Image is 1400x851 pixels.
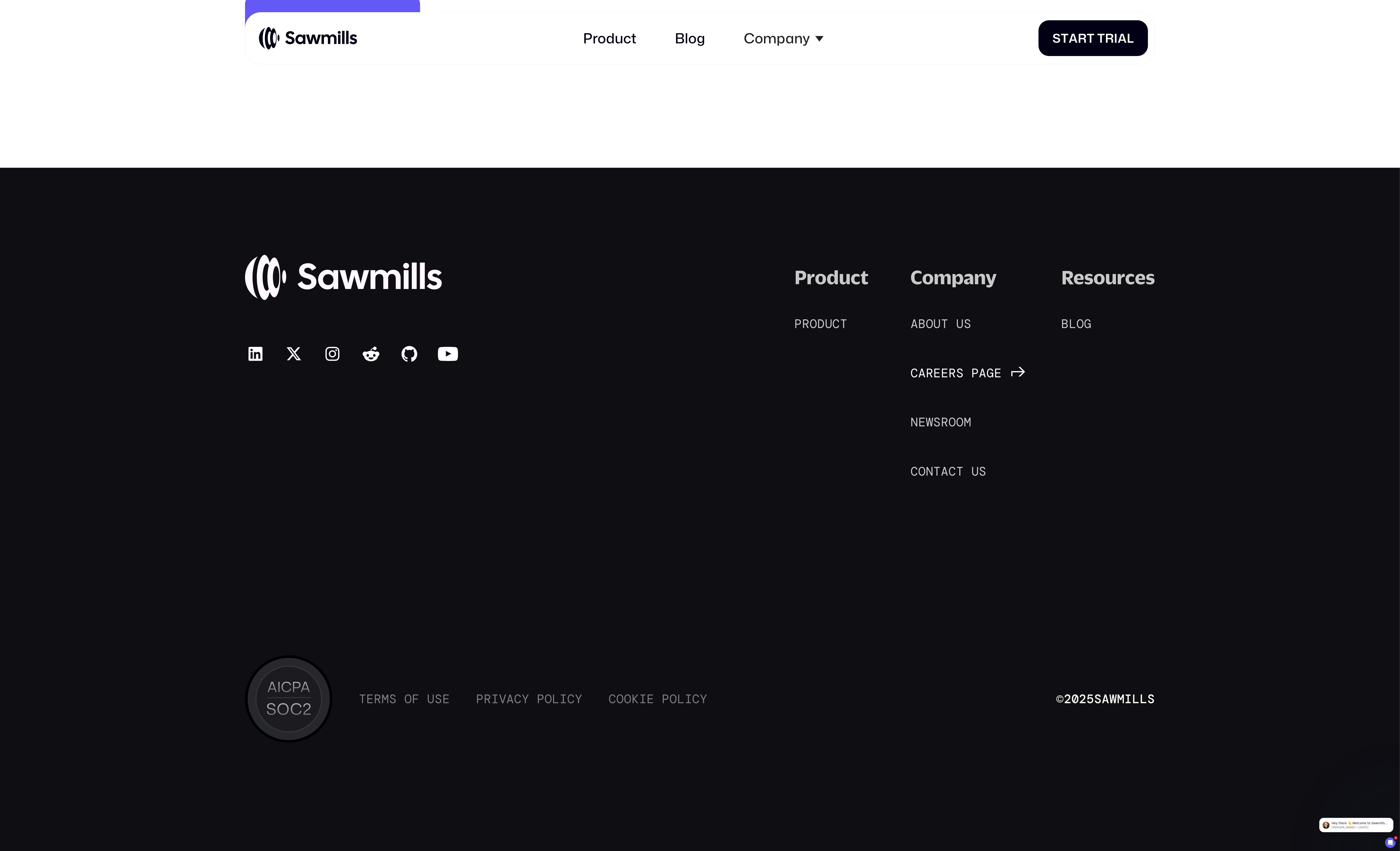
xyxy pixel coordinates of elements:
[484,692,491,706] span: r
[794,317,802,331] span: P
[552,692,560,706] span: l
[1385,837,1396,848] iframe: Intercom live chat
[918,464,926,479] span: o
[918,317,926,331] span: b
[1061,315,1109,333] a: Blog
[537,692,545,706] span: P
[514,692,522,706] span: c
[979,464,987,479] span: s
[1127,31,1134,45] span: l
[911,366,918,380] span: C
[609,692,707,706] a: CookiePolicy
[994,366,1002,380] span: e
[941,317,949,331] span: t
[685,692,692,706] span: i
[971,464,979,479] span: u
[949,464,956,479] span: c
[382,692,389,706] span: m
[632,692,639,706] span: k
[359,692,366,706] span: T
[964,317,971,331] span: s
[794,266,869,289] div: Product
[933,464,941,479] span: t
[911,266,997,289] div: Company
[575,692,582,706] span: y
[1064,691,1094,707] span: 2025
[802,317,810,331] span: r
[1061,266,1155,289] div: Resources
[911,414,989,431] a: Newsroom
[326,9,336,26] span: y
[476,692,484,706] span: P
[573,19,647,57] a: Product
[624,692,632,706] span: o
[1069,317,1076,331] span: l
[941,415,949,429] span: r
[949,366,956,380] span: r
[1076,317,1084,331] span: o
[956,415,964,429] span: o
[949,415,956,429] span: o
[1069,31,1078,45] span: a
[476,692,582,706] a: PrivacyPolicy
[933,415,941,429] span: s
[941,366,949,380] span: e
[609,692,616,706] span: C
[956,366,964,380] span: s
[560,692,567,706] span: i
[744,30,810,46] div: Company
[427,692,435,706] span: U
[1097,31,1105,45] span: T
[616,692,624,706] span: o
[1039,20,1148,56] a: StartTrial
[362,9,376,26] span: w
[941,464,949,479] span: a
[359,692,450,706] a: TermsofUse
[374,692,382,706] span: r
[1114,31,1118,45] span: i
[366,692,374,706] span: e
[567,692,575,706] span: c
[647,692,654,706] span: e
[1313,809,1400,839] iframe: Intercom notifications message
[1394,836,1398,840] span: 1
[840,317,848,331] span: t
[639,692,647,706] span: i
[664,19,716,57] a: Blog
[825,317,833,331] span: u
[491,692,499,706] span: i
[662,692,669,706] span: P
[412,692,420,706] span: f
[289,9,299,26] span: A
[389,692,397,706] span: s
[956,464,964,479] span: t
[351,9,362,26] span: o
[1118,31,1127,45] span: a
[1105,31,1114,45] span: r
[669,692,677,706] span: o
[442,692,450,706] span: e
[817,317,825,331] span: d
[926,317,933,331] span: o
[299,9,309,26] span: p
[987,366,994,380] span: g
[833,317,840,331] span: c
[507,692,514,706] span: a
[1078,31,1087,45] span: r
[1056,692,1155,706] div: © Sawmills
[971,366,979,380] span: p
[979,366,987,380] span: a
[340,9,351,26] span: n
[911,317,918,331] span: A
[309,9,318,26] span: p
[733,19,834,57] div: Company
[964,415,971,429] span: m
[956,317,964,331] span: u
[926,415,933,429] span: w
[1084,317,1092,331] span: g
[318,9,326,26] span: l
